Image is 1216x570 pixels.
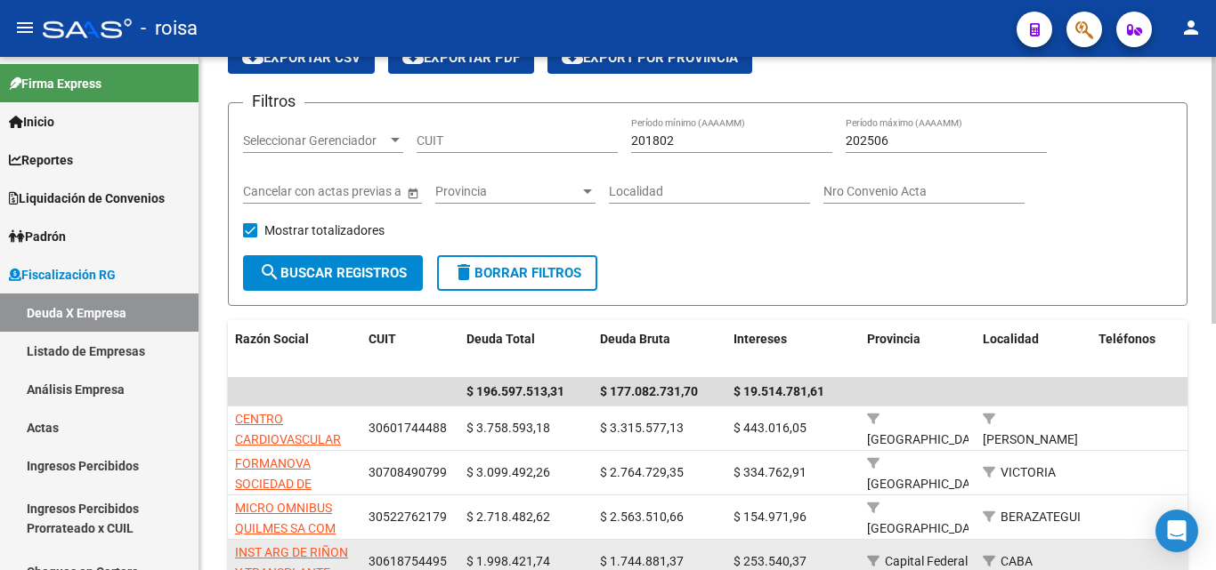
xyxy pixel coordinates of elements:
span: Intereses [734,332,787,346]
mat-icon: cloud_download [562,46,583,68]
datatable-header-cell: Intereses [726,320,860,379]
span: MICRO OMNIBUS QUILMES SA COM IND Y FINANC [235,501,336,556]
span: CENTRO CARDIOVASCULAR DE [PERSON_NAME] S. A. [235,412,348,486]
mat-icon: cloud_download [242,46,263,68]
button: Buscar Registros [243,255,423,291]
span: Teléfonos [1098,332,1155,346]
span: Fiscalización RG [9,265,116,285]
span: Mostrar totalizadores [264,220,385,241]
span: $ 253.540,37 [734,554,807,568]
h3: Filtros [243,89,304,114]
span: $ 443.016,05 [734,421,807,435]
span: Padrón [9,227,66,246]
span: Razón Social [235,332,309,346]
span: $ 334.762,91 [734,465,807,479]
span: Localidad [983,332,1039,346]
span: Export por Provincia [562,50,738,66]
span: $ 3.099.492,26 [466,465,550,479]
span: 30618754495 [369,554,447,568]
button: Borrar Filtros [437,255,597,291]
span: $ 1.998.421,74 [466,554,550,568]
span: Inicio [9,112,54,132]
mat-icon: person [1180,17,1202,38]
span: Deuda Bruta [600,332,670,346]
span: VICTORIA [1001,465,1056,479]
span: Exportar PDF [402,50,520,66]
span: 30708490799 [369,465,447,479]
span: [GEOGRAPHIC_DATA] [867,521,987,535]
span: [PERSON_NAME][GEOGRAPHIC_DATA] [983,432,1103,467]
datatable-header-cell: Razón Social [228,320,361,379]
button: Exportar CSV [228,42,375,74]
span: CUIT [369,332,396,346]
span: [GEOGRAPHIC_DATA] [867,477,987,491]
mat-icon: search [259,261,280,283]
datatable-header-cell: Provincia [860,320,976,379]
datatable-header-cell: Deuda Bruta [593,320,726,379]
span: $ 2.718.482,62 [466,510,550,524]
div: Open Intercom Messenger [1155,510,1198,552]
span: Exportar CSV [242,50,361,66]
button: Open calendar [403,183,422,202]
span: Firma Express [9,74,101,93]
span: $ 2.563.510,66 [600,510,684,524]
span: $ 3.315.577,13 [600,421,684,435]
mat-icon: menu [14,17,36,38]
span: Liquidación de Convenios [9,189,165,208]
mat-icon: cloud_download [402,46,424,68]
span: Buscar Registros [259,265,407,281]
span: $ 154.971,96 [734,510,807,524]
span: FORMANOVA SOCIEDAD DE RESPONSABILIDAD LIMITADA [235,456,345,531]
span: $ 2.764.729,35 [600,465,684,479]
span: $ 3.758.593,18 [466,421,550,435]
span: Seleccionar Gerenciador [243,133,387,149]
span: BERAZATEGUI [1001,510,1081,524]
span: $ 19.514.781,61 [734,384,824,398]
datatable-header-cell: CUIT [361,320,459,379]
datatable-header-cell: Localidad [976,320,1091,379]
span: [GEOGRAPHIC_DATA] [867,432,987,446]
span: CABA [1001,554,1033,568]
span: 30601744488 [369,421,447,435]
button: Export por Provincia [547,42,752,74]
span: $ 177.082.731,70 [600,384,698,398]
span: Provincia [867,332,920,346]
span: 30522762179 [369,510,447,524]
span: $ 1.744.881,37 [600,554,684,568]
span: - roisa [141,9,198,48]
mat-icon: delete [453,261,474,283]
span: Borrar Filtros [453,265,581,281]
button: Exportar PDF [388,42,534,74]
span: Reportes [9,150,73,170]
span: Capital Federal [885,554,968,568]
span: $ 196.597.513,31 [466,384,564,398]
span: Deuda Total [466,332,535,346]
span: Provincia [435,184,580,199]
datatable-header-cell: Deuda Total [459,320,593,379]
